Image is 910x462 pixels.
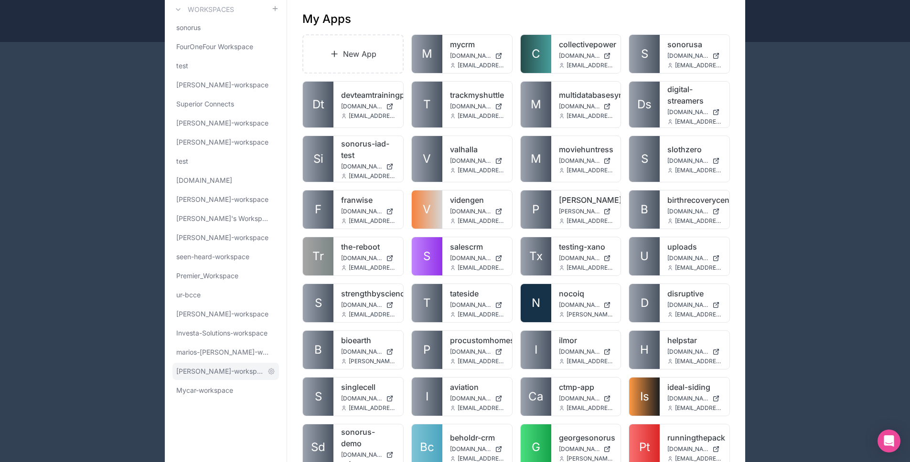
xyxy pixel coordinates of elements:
[341,138,396,161] a: sonorus-iad-test
[667,348,708,356] span: [DOMAIN_NAME]
[878,430,900,452] div: Open Intercom Messenger
[458,404,504,412] span: [EMAIL_ADDRESS][DOMAIN_NAME]
[303,82,333,127] a: Dt
[521,82,551,127] a: M
[629,331,660,369] a: H
[450,52,504,60] a: [DOMAIN_NAME]
[640,389,649,404] span: Is
[559,89,613,101] a: multidatabasesynctest
[521,378,551,416] a: Ca
[629,190,660,229] a: B
[629,237,660,275] a: U
[532,202,539,217] span: P
[341,103,396,110] a: [DOMAIN_NAME]
[314,342,322,357] span: B
[341,241,396,252] a: the-reboot
[315,389,322,404] span: S
[450,52,491,60] span: [DOMAIN_NAME]
[423,295,431,311] span: T
[667,445,708,453] span: [DOMAIN_NAME]
[172,115,279,132] a: [PERSON_NAME]-workspace
[641,151,648,167] span: S
[567,167,613,174] span: [EMAIL_ADDRESS][DOMAIN_NAME]
[303,190,333,229] a: F
[450,445,491,453] span: [DOMAIN_NAME]
[521,331,551,369] a: I
[172,210,279,227] a: [PERSON_NAME]'s Workspace
[629,284,660,322] a: D
[559,335,613,346] a: ilmor
[423,202,431,217] span: V
[675,311,722,318] span: [EMAIL_ADDRESS][DOMAIN_NAME]
[640,342,649,357] span: H
[667,208,708,215] span: [DOMAIN_NAME]
[311,440,325,455] span: Sd
[341,451,396,459] a: [DOMAIN_NAME]
[667,157,708,165] span: [DOMAIN_NAME]
[559,39,613,50] a: collectivepower
[559,208,600,215] span: [PERSON_NAME][DOMAIN_NAME]
[341,335,396,346] a: bioearth
[176,214,271,223] span: [PERSON_NAME]'s Workspace
[567,264,613,272] span: [EMAIL_ADDRESS][DOMAIN_NAME]
[303,331,333,369] a: B
[349,264,396,272] span: [EMAIL_ADDRESS][DOMAIN_NAME]
[341,301,396,309] a: [DOMAIN_NAME]
[529,249,543,264] span: Tx
[667,108,708,116] span: [DOMAIN_NAME]
[667,39,722,50] a: sonorusa
[176,233,268,242] span: [PERSON_NAME]-workspace
[412,136,442,182] a: V
[412,35,442,73] a: M
[450,254,504,262] a: [DOMAIN_NAME]
[172,95,279,113] a: Superior Connects
[176,367,264,376] span: [PERSON_NAME]-workspace
[450,157,491,165] span: [DOMAIN_NAME]
[341,288,396,299] a: strengthbyscience
[532,440,540,455] span: G
[667,144,722,155] a: slothzero
[675,167,722,174] span: [EMAIL_ADDRESS][DOMAIN_NAME]
[667,432,722,443] a: runningthepack
[172,172,279,189] a: [DOMAIN_NAME]
[172,57,279,74] a: test
[176,252,249,262] span: seen-heard-workspace
[422,46,432,62] span: M
[172,153,279,170] a: test
[559,144,613,155] a: moviehuntress
[458,112,504,120] span: [EMAIL_ADDRESS][DOMAIN_NAME]
[667,301,708,309] span: [DOMAIN_NAME]
[176,195,268,204] span: [PERSON_NAME]-workspace
[450,395,504,402] a: [DOMAIN_NAME]
[423,249,430,264] span: S
[559,432,613,443] a: georgesonorus
[458,357,504,365] span: [EMAIL_ADDRESS][DOMAIN_NAME]
[172,76,279,94] a: [PERSON_NAME]-workspace
[532,295,540,311] span: N
[667,395,708,402] span: [DOMAIN_NAME]
[450,288,504,299] a: tateside
[567,62,613,69] span: [EMAIL_ADDRESS][DOMAIN_NAME]
[559,103,613,110] a: [DOMAIN_NAME]
[172,305,279,323] a: [PERSON_NAME]-workspace
[532,46,540,62] span: C
[675,264,722,272] span: [EMAIL_ADDRESS][DOMAIN_NAME]
[172,344,279,361] a: marios-[PERSON_NAME]-workspace
[313,151,323,167] span: Si
[521,136,551,182] a: M
[559,194,613,206] a: [PERSON_NAME]
[412,284,442,322] a: T
[341,163,396,170] a: [DOMAIN_NAME]
[341,194,396,206] a: franwise
[675,62,722,69] span: [EMAIL_ADDRESS][DOMAIN_NAME]
[559,208,613,215] a: [PERSON_NAME][DOMAIN_NAME]
[559,395,613,402] a: [DOMAIN_NAME]
[667,108,722,116] a: [DOMAIN_NAME]
[349,311,396,318] span: [EMAIL_ADDRESS][DOMAIN_NAME]
[450,103,504,110] a: [DOMAIN_NAME]
[176,176,232,185] span: [DOMAIN_NAME]
[450,39,504,50] a: mycrm
[567,404,613,412] span: [EMAIL_ADDRESS][DOMAIN_NAME]
[412,82,442,127] a: T
[312,249,324,264] span: Tr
